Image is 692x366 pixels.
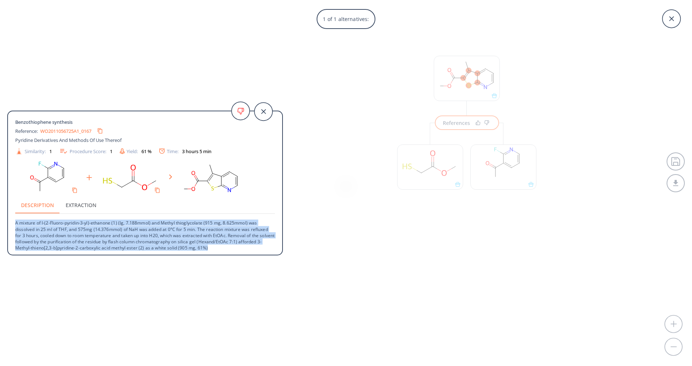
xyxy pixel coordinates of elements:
[69,185,81,196] button: Copy to clipboard
[49,149,52,153] div: 1
[178,159,243,196] svg: COC(=O)c1sc2ncccc2c1C
[182,149,211,153] div: 3 hours 5 min
[15,214,275,251] p: A mixture of l-(2-Fluoro-pyridin-3-yl)-ethanone (1) (lg, 7.188mmol) and Methyl thioglycolate (915...
[15,147,52,155] div: Similarity:
[15,196,275,214] div: procedure tabs
[98,159,163,196] svg: COC(=O)CS
[319,12,372,26] p: 1 of 1 alternatives:
[15,119,75,125] span: Benzothiophene synthesis
[15,196,60,214] button: Description
[59,147,112,156] div: Procedure Score:
[141,149,152,153] div: 61 %
[110,149,112,153] div: 1
[40,129,91,133] a: WO2011056725A1_0167
[120,148,152,154] div: Yield:
[15,127,40,134] span: Reference:
[60,196,102,214] button: Extraction
[94,125,106,137] button: Copy to clipboard
[15,137,121,143] span: Pyridine Derivatives And Methods Of Use Thereof
[15,159,81,196] svg: CC(=O)c1cccnc1F
[152,185,163,196] button: Copy to clipboard
[159,148,211,154] div: Time:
